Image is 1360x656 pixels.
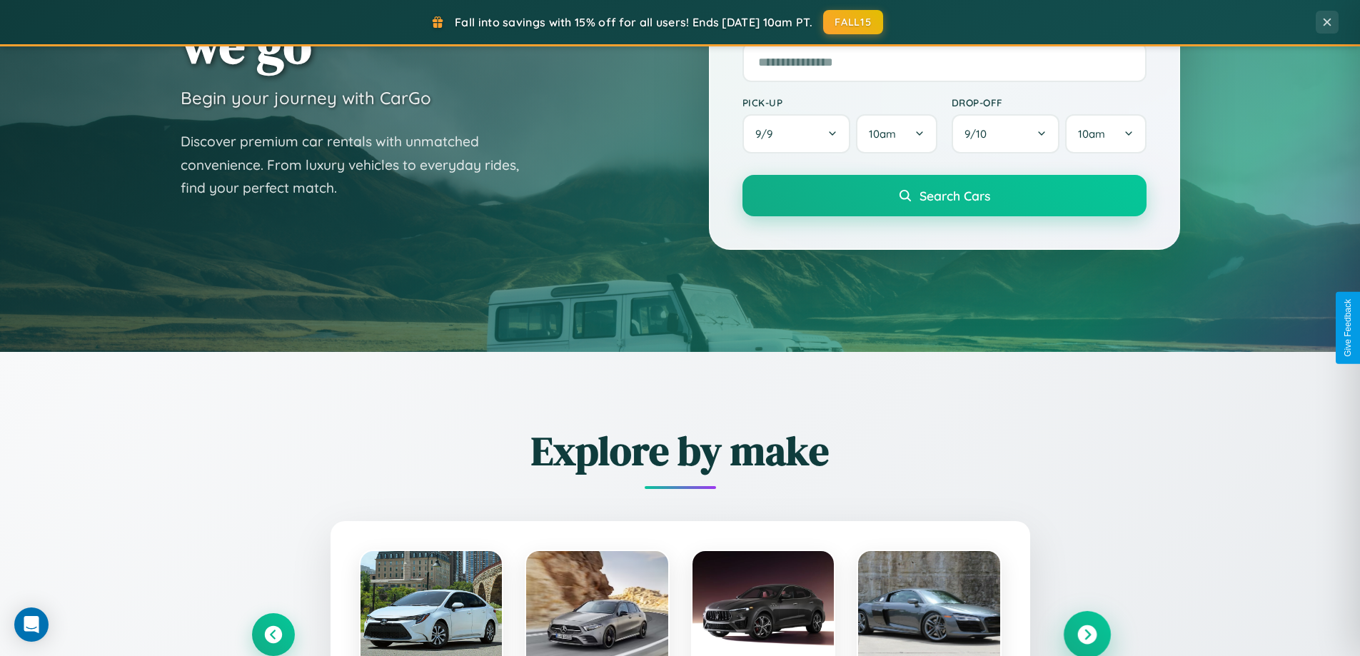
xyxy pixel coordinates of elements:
button: 10am [856,114,937,153]
button: 9/10 [952,114,1060,153]
p: Discover premium car rentals with unmatched convenience. From luxury vehicles to everyday rides, ... [181,130,538,200]
div: Open Intercom Messenger [14,607,49,642]
button: Search Cars [742,175,1147,216]
span: 9 / 9 [755,127,780,141]
button: 9/9 [742,114,851,153]
label: Pick-up [742,96,937,109]
h3: Begin your journey with CarGo [181,87,431,109]
span: Fall into savings with 15% off for all users! Ends [DATE] 10am PT. [455,15,812,29]
button: FALL15 [823,10,883,34]
span: Search Cars [920,188,990,203]
button: 10am [1065,114,1146,153]
div: Give Feedback [1343,299,1353,357]
span: 10am [1078,127,1105,141]
h2: Explore by make [252,423,1109,478]
span: 10am [869,127,896,141]
span: 9 / 10 [964,127,994,141]
label: Drop-off [952,96,1147,109]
